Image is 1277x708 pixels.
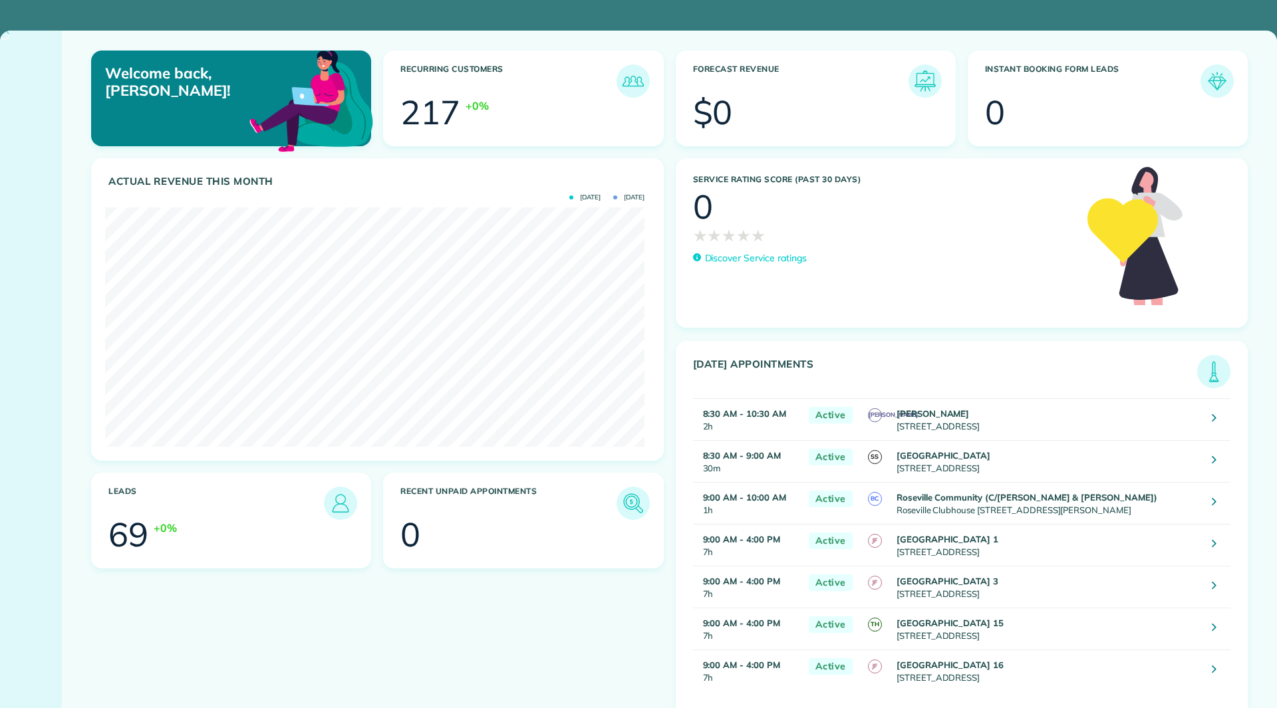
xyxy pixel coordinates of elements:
td: 7h [693,608,802,649]
div: $0 [693,96,733,129]
td: [STREET_ADDRESS] [893,608,1203,649]
td: 2h [693,398,802,440]
strong: [GEOGRAPHIC_DATA] 3 [897,576,998,586]
span: [PERSON_NAME] [868,408,882,422]
div: +0% [466,98,489,114]
td: [STREET_ADDRESS] [893,398,1203,440]
h3: Forecast Revenue [693,64,909,98]
h3: Recurring Customers [400,64,616,98]
span: ★ [722,223,736,247]
div: 0 [693,190,713,223]
td: [STREET_ADDRESS] [893,440,1203,482]
td: 7h [693,649,802,691]
span: Active [809,616,853,633]
span: [DATE] [613,194,644,201]
span: ★ [707,223,722,247]
td: 7h [693,524,802,566]
span: ★ [736,223,751,247]
h3: Recent unpaid appointments [400,487,616,520]
td: 1h [693,482,802,524]
span: Active [809,449,853,465]
strong: 9:00 AM - 10:00 AM [703,492,786,503]
img: icon_recurring_customers-cf858462ba22bcd05b5a5880d41d6543d210077de5bb9ebc9590e49fd87d84ed.png [620,68,646,94]
div: +0% [154,520,177,536]
div: 0 [400,518,420,551]
strong: 9:00 AM - 4:00 PM [703,534,780,544]
span: Active [809,532,853,549]
td: 7h [693,566,802,608]
h3: Service Rating score (past 30 days) [693,175,1074,184]
img: icon_forecast_revenue-8c13a41c7ed35a8dcfafea3cbb826a0462acb37728057bba2d056411b612bbbe.png [912,68,938,94]
img: icon_form_leads-04211a6a04a5b2264e4ee56bc0799ec3eb69b7e499cbb523a139df1d13a81ae0.png [1204,68,1230,94]
span: JF [868,534,882,548]
strong: 8:30 AM - 10:30 AM [703,408,786,419]
strong: 9:00 AM - 4:00 PM [703,618,780,628]
span: JF [868,576,882,590]
span: ★ [751,223,766,247]
span: BC [868,492,882,506]
a: Discover Service ratings [693,251,807,265]
h3: Actual Revenue this month [108,176,650,187]
span: SS [868,450,882,464]
strong: [PERSON_NAME] [897,408,970,419]
h3: Leads [108,487,324,520]
span: TH [868,618,882,632]
div: 69 [108,518,148,551]
p: Welcome back, [PERSON_NAME]! [105,64,281,100]
p: Discover Service ratings [705,251,807,265]
h3: Instant Booking Form Leads [985,64,1201,98]
img: icon_leads-1bed01f49abd5b7fead27621c3d59655bb73ed531f8eeb49469d10e621d6b896.png [327,490,354,517]
strong: Roseville Community (C/[PERSON_NAME] & [PERSON_NAME]) [897,492,1157,503]
span: [DATE] [569,194,601,201]
div: 0 [985,96,1005,129]
strong: [GEOGRAPHIC_DATA] 16 [897,659,1004,670]
span: Active [809,574,853,591]
span: Active [809,491,853,507]
span: ★ [693,223,708,247]
strong: 9:00 AM - 4:00 PM [703,576,780,586]
td: [STREET_ADDRESS] [893,649,1203,691]
td: [STREET_ADDRESS] [893,566,1203,608]
span: Active [809,658,853,675]
h3: [DATE] Appointments [693,358,1198,388]
td: [STREET_ADDRESS] [893,524,1203,566]
span: JF [868,659,882,673]
img: icon_unpaid_appointments-47b8ce3997adf2238b356f14209ab4cced10bd1f174958f3ca8f1d0dd7fffeee.png [620,490,646,517]
strong: 9:00 AM - 4:00 PM [703,659,780,670]
strong: [GEOGRAPHIC_DATA] [897,450,990,461]
img: dashboard_welcome-42a62b7d889689a78055ac9021e634bf52bae3f8056760290aed330b23ab8690.png [247,35,376,164]
td: 30m [693,440,802,482]
td: Roseville Clubhouse [STREET_ADDRESS][PERSON_NAME] [893,482,1203,524]
img: icon_todays_appointments-901f7ab196bb0bea1936b74009e4eb5ffbc2d2711fa7634e0d609ed5ef32b18b.png [1201,358,1227,385]
strong: [GEOGRAPHIC_DATA] 15 [897,618,1004,628]
div: 217 [400,96,460,129]
strong: 8:30 AM - 9:00 AM [703,450,781,461]
strong: [GEOGRAPHIC_DATA] 1 [897,534,998,544]
span: Active [809,407,853,423]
